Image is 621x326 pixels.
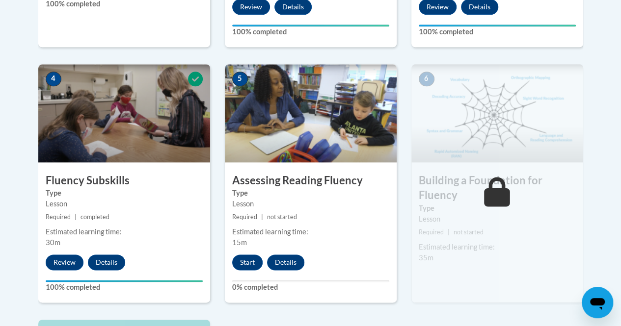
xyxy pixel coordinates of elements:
div: Your progress [232,25,389,26]
span: completed [81,213,109,221]
img: Course Image [38,64,210,162]
span: | [261,213,263,221]
iframe: Button to launch messaging window [582,287,613,318]
span: 4 [46,72,61,86]
button: Start [232,254,263,270]
h3: Building a Foundation for Fluency [411,173,583,203]
div: Lesson [232,199,389,209]
span: | [448,228,450,236]
span: not started [267,213,297,221]
span: 6 [419,72,434,86]
label: 100% completed [232,26,389,37]
button: Details [267,254,304,270]
span: 15m [232,238,247,247]
span: 30m [46,238,60,247]
label: 100% completed [46,282,203,293]
img: Course Image [411,64,583,162]
button: Details [88,254,125,270]
label: Type [419,203,576,214]
span: Required [232,213,257,221]
div: Lesson [46,199,203,209]
label: 100% completed [419,26,576,37]
div: Estimated learning time: [232,226,389,237]
span: Required [419,228,444,236]
h3: Fluency Subskills [38,173,210,188]
div: Lesson [419,214,576,225]
div: Your progress [46,280,203,282]
label: Type [46,188,203,199]
span: 5 [232,72,248,86]
label: Type [232,188,389,199]
div: Estimated learning time: [46,226,203,237]
h3: Assessing Reading Fluency [225,173,397,188]
button: Review [46,254,83,270]
div: Your progress [419,25,576,26]
span: Required [46,213,71,221]
div: Estimated learning time: [419,242,576,252]
label: 0% completed [232,282,389,293]
span: 35m [419,253,433,262]
span: | [75,213,77,221]
span: not started [454,228,484,236]
img: Course Image [225,64,397,162]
